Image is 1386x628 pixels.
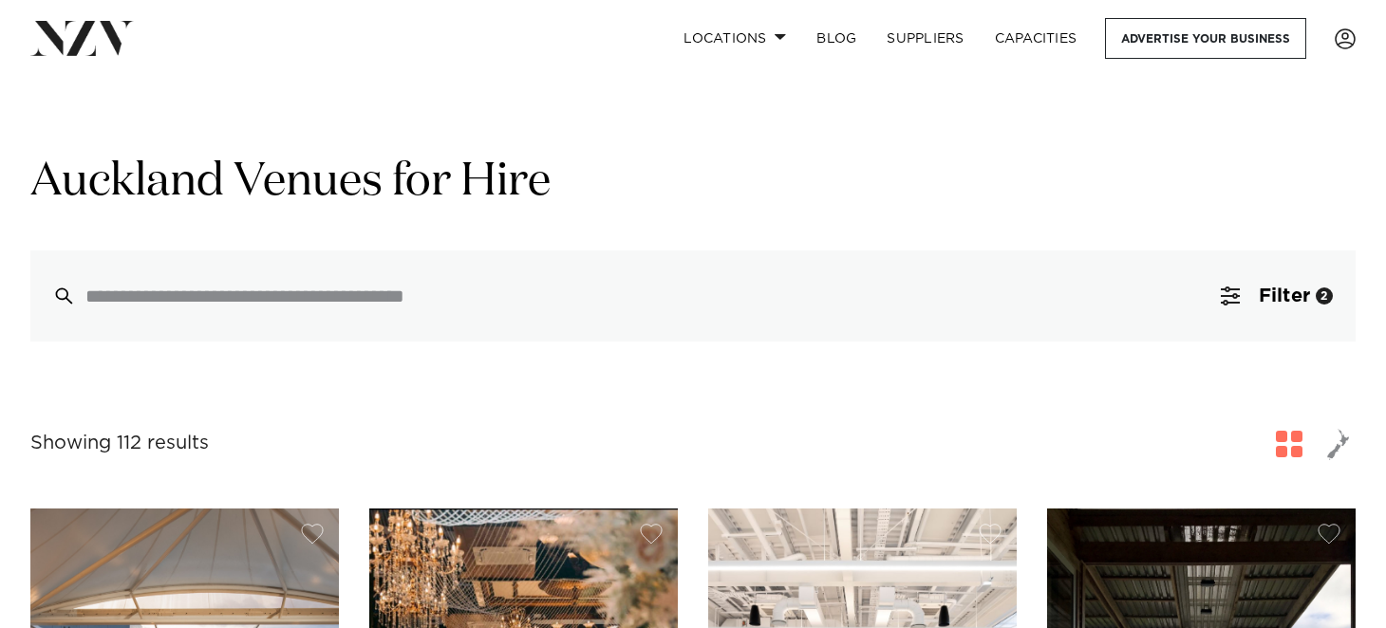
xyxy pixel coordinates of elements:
[1105,18,1306,59] a: Advertise your business
[1316,287,1333,305] div: 2
[1259,286,1310,305] span: Filter
[871,18,979,59] a: SUPPLIERS
[30,153,1356,212] h1: Auckland Venues for Hire
[980,18,1093,59] a: Capacities
[30,21,134,55] img: nzv-logo.png
[30,429,209,458] div: Showing 112 results
[801,18,871,59] a: BLOG
[1198,250,1356,342] button: Filter2
[668,18,801,59] a: Locations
